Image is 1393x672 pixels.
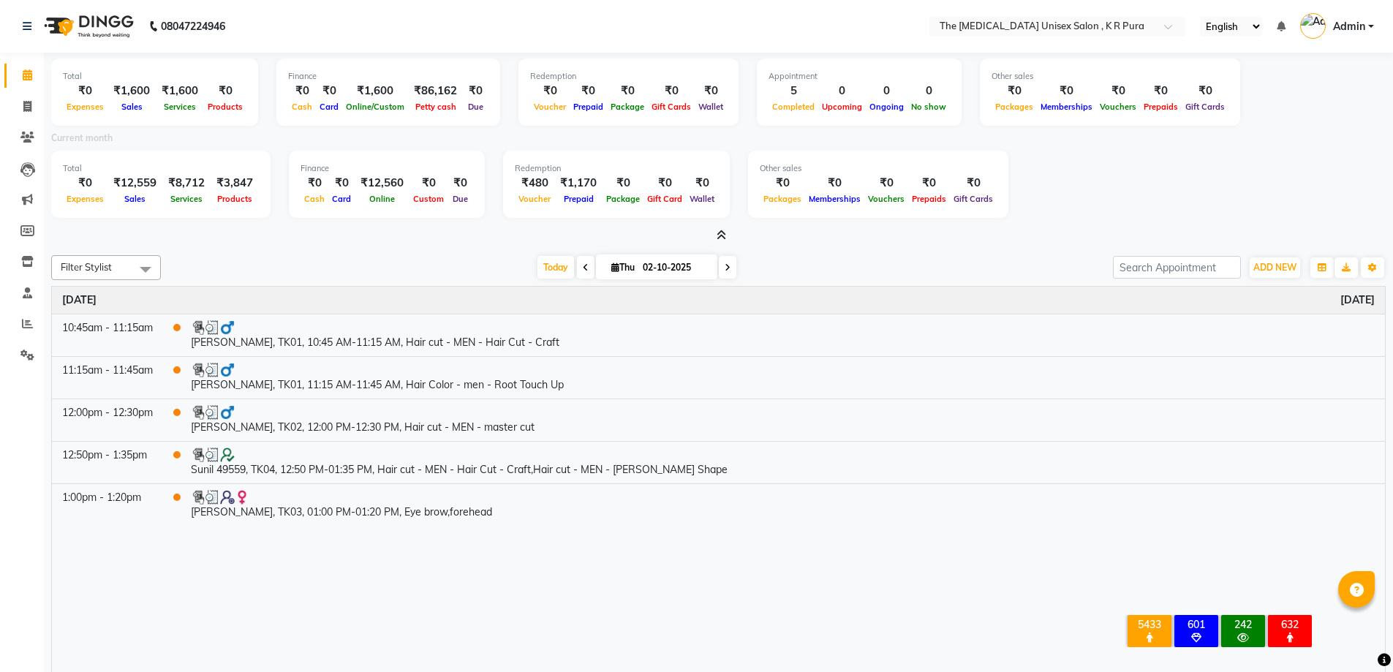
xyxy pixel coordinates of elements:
[1253,262,1296,273] span: ADD NEW
[328,194,355,204] span: Card
[607,102,648,112] span: Package
[515,175,554,192] div: ₹480
[1140,102,1182,112] span: Prepaids
[52,441,163,483] td: 12:50pm - 1:35pm
[288,83,316,99] div: ₹0
[301,162,473,175] div: Finance
[288,70,488,83] div: Finance
[167,194,206,204] span: Services
[181,314,1385,356] td: [PERSON_NAME], TK01, 10:45 AM-11:15 AM, Hair cut - MEN - Hair Cut - Craft
[1130,618,1169,631] div: 5433
[695,83,727,99] div: ₹0
[162,175,211,192] div: ₹8,712
[537,256,574,279] span: Today
[818,102,866,112] span: Upcoming
[107,175,162,192] div: ₹12,559
[695,102,727,112] span: Wallet
[1037,83,1096,99] div: ₹0
[1096,83,1140,99] div: ₹0
[160,102,200,112] span: Services
[760,194,805,204] span: Packages
[515,162,718,175] div: Redemption
[1140,83,1182,99] div: ₹0
[1177,618,1215,631] div: 601
[1340,292,1375,308] a: October 2, 2025
[449,194,472,204] span: Due
[316,83,342,99] div: ₹0
[992,83,1037,99] div: ₹0
[63,70,246,83] div: Total
[1333,19,1365,34] span: Admin
[908,194,950,204] span: Prepaids
[530,70,727,83] div: Redemption
[156,83,204,99] div: ₹1,600
[570,102,607,112] span: Prepaid
[1224,618,1262,631] div: 242
[1096,102,1140,112] span: Vouchers
[866,102,907,112] span: Ongoing
[214,194,256,204] span: Products
[204,102,246,112] span: Products
[366,194,399,204] span: Online
[760,175,805,192] div: ₹0
[52,483,163,526] td: 1:00pm - 1:20pm
[63,102,107,112] span: Expenses
[805,175,864,192] div: ₹0
[211,175,259,192] div: ₹3,847
[992,102,1037,112] span: Packages
[643,175,686,192] div: ₹0
[1332,614,1378,657] iframe: chat widget
[769,83,818,99] div: 5
[121,194,149,204] span: Sales
[181,356,1385,399] td: [PERSON_NAME], TK01, 11:15 AM-11:45 AM, Hair Color - men - Root Touch Up
[408,83,463,99] div: ₹86,162
[52,356,163,399] td: 11:15am - 11:45am
[686,175,718,192] div: ₹0
[530,102,570,112] span: Voucher
[448,175,473,192] div: ₹0
[52,314,163,356] td: 10:45am - 11:15am
[643,194,686,204] span: Gift Card
[1250,257,1300,278] button: ADD NEW
[907,83,950,99] div: 0
[554,175,603,192] div: ₹1,170
[288,102,316,112] span: Cash
[181,483,1385,526] td: [PERSON_NAME], TK03, 01:00 PM-01:20 PM, Eye brow,forehead
[412,102,460,112] span: Petty cash
[864,194,908,204] span: Vouchers
[342,83,408,99] div: ₹1,600
[63,162,259,175] div: Total
[107,83,156,99] div: ₹1,600
[1037,102,1096,112] span: Memberships
[1113,256,1241,279] input: Search Appointment
[515,194,554,204] span: Voucher
[638,257,711,279] input: 2025-10-02
[769,102,818,112] span: Completed
[992,70,1228,83] div: Other sales
[1271,618,1309,631] div: 632
[648,83,695,99] div: ₹0
[63,175,107,192] div: ₹0
[52,399,163,441] td: 12:00pm - 12:30pm
[818,83,866,99] div: 0
[409,175,448,192] div: ₹0
[61,261,112,273] span: Filter Stylist
[52,287,1385,314] th: October 2, 2025
[62,292,97,308] a: October 2, 2025
[805,194,864,204] span: Memberships
[301,194,328,204] span: Cash
[204,83,246,99] div: ₹0
[769,70,950,83] div: Appointment
[648,102,695,112] span: Gift Cards
[409,194,448,204] span: Custom
[181,441,1385,483] td: Sunil 49559, TK04, 12:50 PM-01:35 PM, Hair cut - MEN - Hair Cut - Craft,Hair cut - MEN - [PERSON_...
[464,102,487,112] span: Due
[570,83,607,99] div: ₹0
[760,162,997,175] div: Other sales
[950,194,997,204] span: Gift Cards
[355,175,409,192] div: ₹12,560
[63,194,107,204] span: Expenses
[908,175,950,192] div: ₹0
[63,83,107,99] div: ₹0
[181,399,1385,441] td: [PERSON_NAME], TK02, 12:00 PM-12:30 PM, Hair cut - MEN - master cut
